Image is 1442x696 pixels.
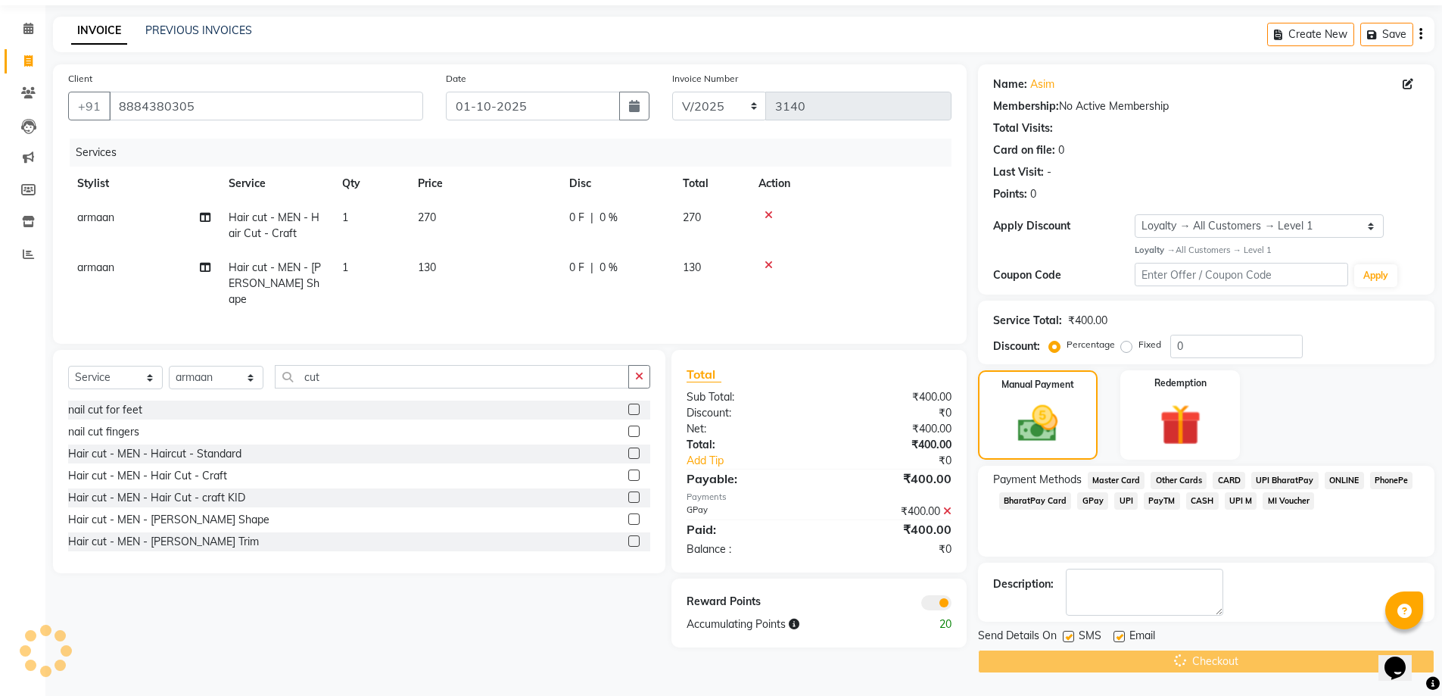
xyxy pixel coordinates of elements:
[675,594,819,610] div: Reward Points
[819,437,963,453] div: ₹400.00
[600,260,618,276] span: 0 %
[145,23,252,37] a: PREVIOUS INVOICES
[749,167,951,201] th: Action
[1263,492,1314,510] span: MI Voucher
[342,261,348,274] span: 1
[819,542,963,557] div: ₹0
[1267,23,1354,46] button: Create New
[1154,376,1207,390] label: Redemption
[993,267,1135,283] div: Coupon Code
[675,616,890,632] div: Accumulating Points
[1144,492,1180,510] span: PayTM
[569,260,584,276] span: 0 F
[674,167,749,201] th: Total
[1005,401,1070,447] img: _cash.svg
[843,453,963,469] div: ₹0
[993,339,1040,354] div: Discount:
[993,98,1059,114] div: Membership:
[999,492,1072,510] span: BharatPay Card
[993,120,1053,136] div: Total Visits:
[819,405,963,421] div: ₹0
[672,72,738,86] label: Invoice Number
[1088,472,1145,489] span: Master Card
[600,210,618,226] span: 0 %
[1135,245,1175,255] strong: Loyalty →
[109,92,423,120] input: Search by Name/Mobile/Email/Code
[68,534,259,550] div: Hair cut - MEN - [PERSON_NAME] Trim
[993,472,1082,488] span: Payment Methods
[1225,492,1257,510] span: UPI M
[1030,76,1054,92] a: Asim
[77,211,114,224] span: armaan
[1213,472,1245,489] span: CARD
[1129,628,1155,647] span: Email
[1067,338,1115,351] label: Percentage
[1325,472,1364,489] span: ONLINE
[68,402,142,418] div: nail cut for feet
[1147,399,1214,451] img: _gift.svg
[1001,378,1074,392] label: Manual Payment
[675,504,819,520] div: GPay
[409,167,560,201] th: Price
[675,453,842,469] a: Add Tip
[1370,472,1413,489] span: PhonePe
[68,512,269,528] div: Hair cut - MEN - [PERSON_NAME] Shape
[590,260,593,276] span: |
[220,167,333,201] th: Service
[687,491,951,504] div: Payments
[68,468,227,484] div: Hair cut - MEN - Hair Cut - Craft
[675,542,819,557] div: Balance :
[1079,628,1101,647] span: SMS
[77,261,114,274] span: armaan
[68,490,245,506] div: Hair cut - MEN - Hair Cut - craft KID
[1077,492,1108,510] span: GPay
[687,367,721,382] span: Total
[993,98,1419,114] div: No Active Membership
[675,470,819,488] div: Payable:
[1114,492,1138,510] span: UPI
[333,167,409,201] th: Qty
[569,210,584,226] span: 0 F
[675,437,819,453] div: Total:
[978,628,1057,647] span: Send Details On
[68,424,139,440] div: nail cut fingers
[1138,338,1161,351] label: Fixed
[1354,264,1397,287] button: Apply
[229,261,321,306] span: Hair cut - MEN - [PERSON_NAME] Shape
[993,186,1027,202] div: Points:
[993,164,1044,180] div: Last Visit:
[71,17,127,45] a: INVOICE
[675,405,819,421] div: Discount:
[891,616,963,632] div: 20
[68,446,241,462] div: Hair cut - MEN - Haircut - Standard
[68,167,220,201] th: Stylist
[683,261,701,274] span: 130
[675,520,819,538] div: Paid:
[819,421,963,437] div: ₹400.00
[683,211,701,224] span: 270
[819,504,963,520] div: ₹400.00
[342,211,348,224] span: 1
[1058,142,1064,158] div: 0
[68,92,111,120] button: +91
[1068,313,1107,329] div: ₹400.00
[819,389,963,405] div: ₹400.00
[446,72,466,86] label: Date
[993,76,1027,92] div: Name:
[1251,472,1319,489] span: UPI BharatPay
[1186,492,1219,510] span: CASH
[1151,472,1207,489] span: Other Cards
[993,576,1054,592] div: Description:
[275,365,629,389] input: Search or Scan
[819,470,963,488] div: ₹400.00
[993,142,1055,158] div: Card on file:
[68,72,92,86] label: Client
[675,421,819,437] div: Net:
[590,210,593,226] span: |
[1030,186,1036,202] div: 0
[819,520,963,538] div: ₹400.00
[1378,635,1427,681] iframe: chat widget
[1135,263,1348,286] input: Enter Offer / Coupon Code
[418,261,436,274] span: 130
[675,389,819,405] div: Sub Total:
